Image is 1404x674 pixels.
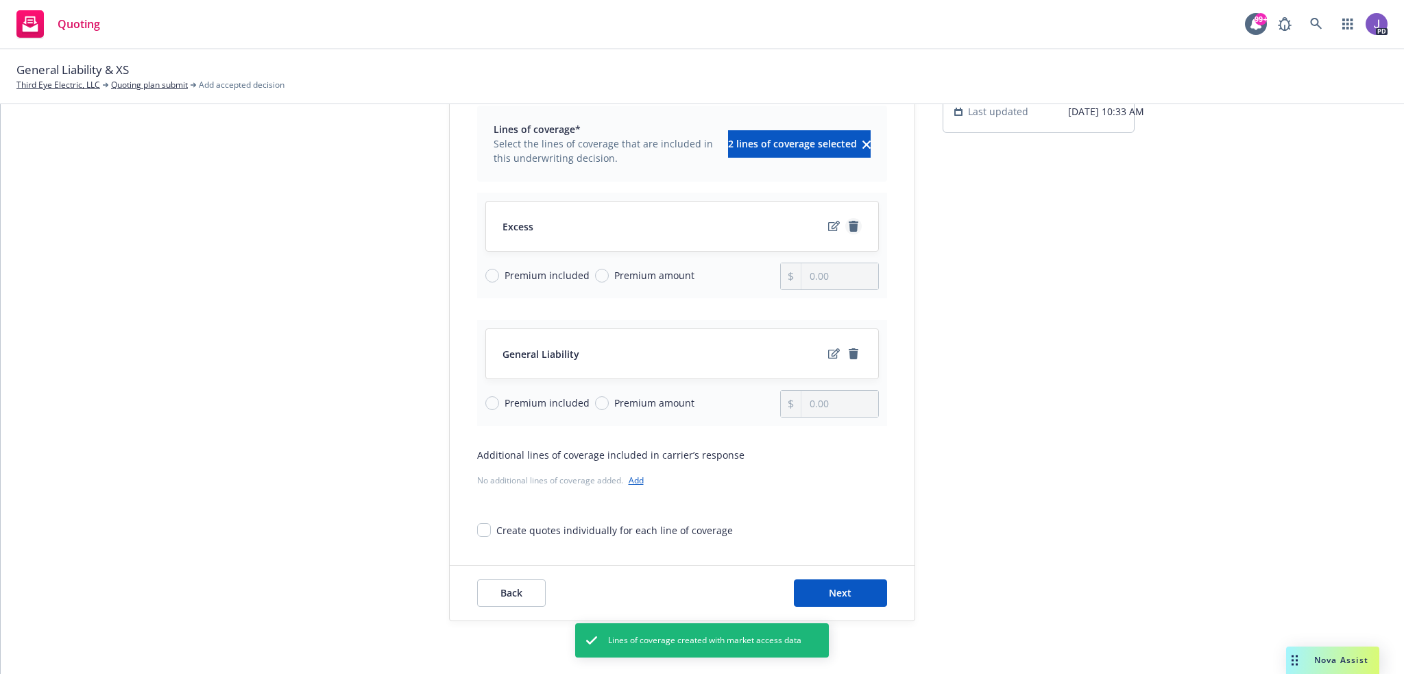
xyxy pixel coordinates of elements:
[614,396,694,410] span: Premium amount
[1314,654,1368,666] span: Nova Assist
[728,130,871,158] button: 2 lines of coverage selectedclear selection
[826,218,843,234] a: edit
[845,218,862,234] a: remove
[595,269,609,282] input: Premium amount
[1303,10,1330,38] a: Search
[199,79,285,91] span: Add accepted decision
[968,104,1028,119] span: Last updated
[826,346,843,362] a: edit
[16,61,129,79] span: General Liability & XS
[485,269,499,282] input: Premium included
[16,79,100,91] a: Third Eye Electric, LLC
[496,523,733,538] div: Create quotes individually for each line of coverage
[801,263,877,289] input: 0.00
[477,579,546,607] button: Back
[11,5,106,43] a: Quoting
[500,586,522,599] span: Back
[494,122,720,136] span: Lines of coverage*
[629,474,644,486] a: Add
[1286,647,1379,674] button: Nova Assist
[614,268,694,282] span: Premium amount
[1334,10,1361,38] a: Switch app
[595,396,609,410] input: Premium amount
[494,136,720,165] span: Select the lines of coverage that are included in this underwriting decision.
[1068,104,1145,119] span: [DATE] 10:33 AM
[1255,13,1267,25] div: 99+
[58,19,100,29] span: Quoting
[1286,647,1303,674] div: Drag to move
[485,396,499,410] input: Premium included
[608,634,801,647] span: Lines of coverage created with market access data
[1366,13,1388,35] img: photo
[503,347,579,361] span: General Liability
[503,219,533,234] span: Excess
[111,79,188,91] a: Quoting plan submit
[728,137,857,150] span: 2 lines of coverage selected
[845,346,862,362] a: remove
[801,391,877,417] input: 0.00
[1271,10,1298,38] a: Report a Bug
[505,268,590,282] span: Premium included
[794,579,887,607] button: Next
[477,448,887,462] div: Additional lines of coverage included in carrier’s response
[862,141,871,149] svg: clear selection
[505,396,590,410] span: Premium included
[829,586,851,599] span: Next
[477,473,887,488] div: No additional lines of coverage added.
